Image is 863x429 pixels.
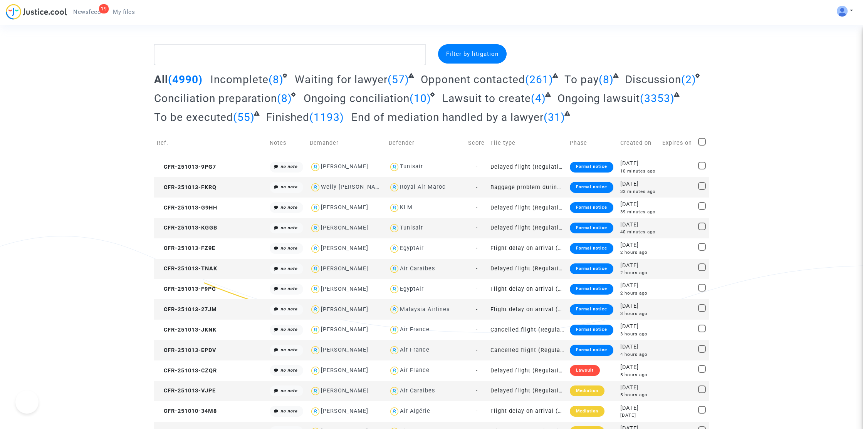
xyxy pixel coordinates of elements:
span: Filter by litigation [446,50,499,57]
span: - [476,245,478,251]
div: 33 minutes ago [620,188,657,195]
img: ALV-UjV5hOg1DK_6VpdGyI3GiCsbYcKFqGYcyigr7taMTixGzq57m2O-mEoJuuWBlO_HCk8JQ1zztKhP13phCubDFpGEbboIp... [837,6,848,17]
div: [PERSON_NAME] [321,286,368,292]
div: [DATE] [620,404,657,412]
div: Formal notice [570,263,613,274]
span: CFR-251013-G9HH [157,204,217,211]
i: no note [280,225,297,230]
i: no note [280,184,297,189]
div: [DATE] [620,343,657,351]
td: Delayed flight (Regulation EC 261/2004) [488,218,567,238]
div: EgyptAir [400,245,424,251]
span: - [476,367,478,374]
div: [PERSON_NAME] [321,265,368,272]
span: CFR-251013-KGGB [157,225,217,231]
div: Tunisair [400,225,423,231]
img: icon-user.svg [389,385,400,397]
div: [DATE] [620,180,657,188]
td: Cancelled flight (Regulation EC 261/2004) [488,340,567,360]
div: [PERSON_NAME] [321,306,368,313]
span: - [476,225,478,231]
div: Air Algérie [400,408,430,414]
i: no note [280,205,297,210]
td: File type [488,129,567,157]
span: - [476,306,478,313]
td: Flight delay on arrival (outside of EU - Montreal Convention) [488,279,567,299]
div: 39 minutes ago [620,209,657,215]
div: Mediation [570,406,604,417]
span: - [476,387,478,394]
div: [PERSON_NAME] [321,387,368,394]
span: CFR-251013-EPDV [157,347,216,354]
img: icon-user.svg [310,304,321,315]
div: [DATE] [620,200,657,209]
img: icon-user.svg [310,243,321,254]
td: Expires on [660,129,695,157]
span: CFR-251013-27JM [157,306,217,313]
span: - [476,204,478,211]
td: Delayed flight (Regulation EC 261/2004) [488,259,567,279]
span: CFR-251013-FKRQ [157,184,217,191]
span: Finished [266,111,309,124]
div: [PERSON_NAME] [321,163,368,170]
span: - [476,327,478,333]
img: icon-user.svg [389,324,400,335]
div: Royal Air Maroc [400,184,446,190]
div: Air France [400,347,430,353]
img: icon-user.svg [310,365,321,376]
span: To pay [564,73,599,86]
div: Mediation [570,385,604,396]
div: Formal notice [570,223,613,233]
span: (10) [410,92,431,105]
span: Newsfeed [73,8,101,15]
span: - [476,184,478,191]
img: icon-user.svg [310,324,321,335]
span: - [476,265,478,272]
img: icon-user.svg [310,283,321,295]
span: (8) [269,73,284,86]
div: [PERSON_NAME] [321,367,368,374]
td: Score [465,129,488,157]
div: 40 minutes ago [620,229,657,235]
td: Cancelled flight (Regulation EC 261/2004) [488,320,567,340]
span: (57) [388,73,409,86]
img: icon-user.svg [389,365,400,376]
div: Formal notice [570,243,613,254]
span: Conciliation preparation [154,92,277,105]
td: Flight delay on arrival (outside of EU - Montreal Convention) [488,299,567,320]
td: Flight delay on arrival (outside of EU - Montreal Convention) [488,401,567,422]
span: (4990) [168,73,203,86]
i: no note [280,307,297,312]
div: [DATE] [620,282,657,290]
div: 3 hours ago [620,310,657,317]
iframe: Help Scout Beacon - Open [15,390,39,414]
i: no note [280,409,297,414]
span: CFR-251013-VJPE [157,387,216,394]
i: no note [280,327,297,332]
span: (2) [681,73,696,86]
div: Malaysia Airlines [400,306,450,313]
img: icon-user.svg [389,202,400,213]
a: My files [107,6,141,18]
span: Discussion [625,73,681,86]
i: no note [280,368,297,373]
div: Air Caraibes [400,265,435,272]
img: icon-user.svg [389,406,400,417]
img: icon-user.svg [310,202,321,213]
div: Air Caraibes [400,387,435,394]
td: Baggage problem during a flight [488,177,567,198]
span: CFR-251013-CZQR [157,367,217,374]
span: (1193) [309,111,344,124]
div: 19 [99,4,109,13]
div: Formal notice [570,162,613,173]
img: icon-user.svg [389,182,400,193]
div: 10 minutes ago [620,168,657,174]
span: Ongoing lawsuit [557,92,640,105]
div: 5 hours ago [620,392,657,398]
span: - [476,347,478,354]
td: Phase [567,129,618,157]
span: Lawsuit to create [442,92,531,105]
div: EgyptAir [400,286,424,292]
img: icon-user.svg [310,345,321,356]
div: [DATE] [620,221,657,229]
